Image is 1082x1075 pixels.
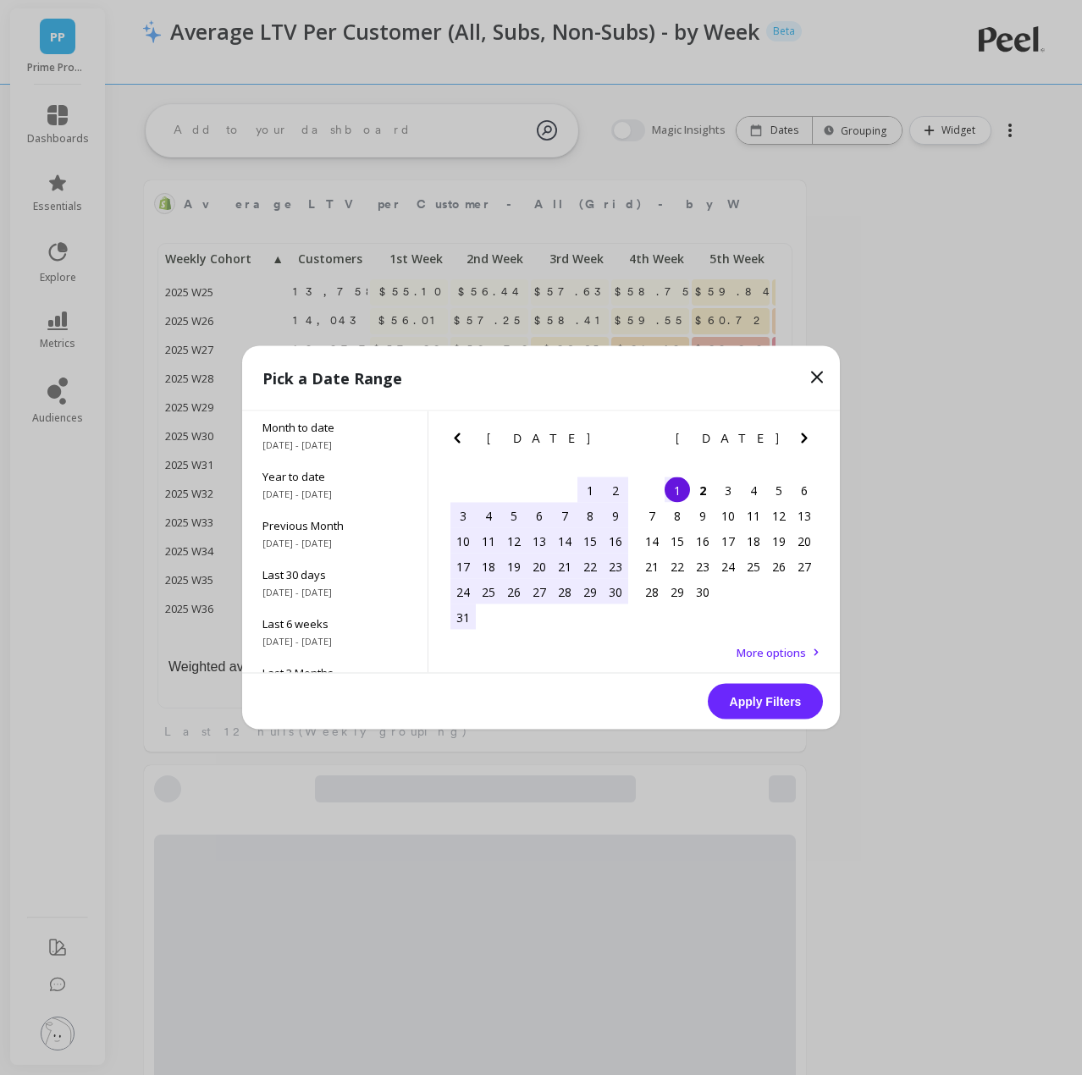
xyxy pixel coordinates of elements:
[262,635,407,648] span: [DATE] - [DATE]
[262,420,407,435] span: Month to date
[636,428,663,455] button: Previous Month
[262,469,407,484] span: Year to date
[501,579,527,604] div: Choose Tuesday, August 26th, 2025
[450,528,476,554] div: Choose Sunday, August 10th, 2025
[262,488,407,501] span: [DATE] - [DATE]
[262,438,407,452] span: [DATE] - [DATE]
[665,503,690,528] div: Choose Monday, September 8th, 2025
[603,579,628,604] div: Choose Saturday, August 30th, 2025
[639,528,665,554] div: Choose Sunday, September 14th, 2025
[552,528,577,554] div: Choose Thursday, August 14th, 2025
[262,518,407,533] span: Previous Month
[487,432,593,445] span: [DATE]
[450,554,476,579] div: Choose Sunday, August 17th, 2025
[262,586,407,599] span: [DATE] - [DATE]
[450,604,476,630] div: Choose Sunday, August 31st, 2025
[766,477,792,503] div: Choose Friday, September 5th, 2025
[262,537,407,550] span: [DATE] - [DATE]
[501,528,527,554] div: Choose Tuesday, August 12th, 2025
[577,528,603,554] div: Choose Friday, August 15th, 2025
[262,665,407,681] span: Last 3 Months
[476,579,501,604] div: Choose Monday, August 25th, 2025
[450,503,476,528] div: Choose Sunday, August 3rd, 2025
[690,477,715,503] div: Choose Tuesday, September 2nd, 2025
[603,477,628,503] div: Choose Saturday, August 2nd, 2025
[577,554,603,579] div: Choose Friday, August 22nd, 2025
[476,554,501,579] div: Choose Monday, August 18th, 2025
[708,684,823,719] button: Apply Filters
[766,528,792,554] div: Choose Friday, September 19th, 2025
[741,477,766,503] div: Choose Thursday, September 4th, 2025
[690,528,715,554] div: Choose Tuesday, September 16th, 2025
[552,503,577,528] div: Choose Thursday, August 7th, 2025
[577,503,603,528] div: Choose Friday, August 8th, 2025
[639,503,665,528] div: Choose Sunday, September 7th, 2025
[690,554,715,579] div: Choose Tuesday, September 23rd, 2025
[552,579,577,604] div: Choose Thursday, August 28th, 2025
[262,367,402,390] p: Pick a Date Range
[447,428,474,455] button: Previous Month
[527,579,552,604] div: Choose Wednesday, August 27th, 2025
[741,554,766,579] div: Choose Thursday, September 25th, 2025
[527,528,552,554] div: Choose Wednesday, August 13th, 2025
[639,477,817,604] div: month 2025-09
[527,554,552,579] div: Choose Wednesday, August 20th, 2025
[450,579,476,604] div: Choose Sunday, August 24th, 2025
[665,579,690,604] div: Choose Monday, September 29th, 2025
[476,528,501,554] div: Choose Monday, August 11th, 2025
[577,477,603,503] div: Choose Friday, August 1st, 2025
[476,503,501,528] div: Choose Monday, August 4th, 2025
[603,554,628,579] div: Choose Saturday, August 23rd, 2025
[792,477,817,503] div: Choose Saturday, September 6th, 2025
[665,528,690,554] div: Choose Monday, September 15th, 2025
[715,554,741,579] div: Choose Wednesday, September 24th, 2025
[690,503,715,528] div: Choose Tuesday, September 9th, 2025
[639,554,665,579] div: Choose Sunday, September 21st, 2025
[639,579,665,604] div: Choose Sunday, September 28th, 2025
[262,567,407,582] span: Last 30 days
[665,477,690,503] div: Choose Monday, September 1st, 2025
[262,616,407,631] span: Last 6 weeks
[792,503,817,528] div: Choose Saturday, September 13th, 2025
[450,477,628,630] div: month 2025-08
[766,503,792,528] div: Choose Friday, September 12th, 2025
[766,554,792,579] div: Choose Friday, September 26th, 2025
[665,554,690,579] div: Choose Monday, September 22nd, 2025
[552,554,577,579] div: Choose Thursday, August 21st, 2025
[603,528,628,554] div: Choose Saturday, August 16th, 2025
[741,528,766,554] div: Choose Thursday, September 18th, 2025
[715,503,741,528] div: Choose Wednesday, September 10th, 2025
[527,503,552,528] div: Choose Wednesday, August 6th, 2025
[792,554,817,579] div: Choose Saturday, September 27th, 2025
[603,503,628,528] div: Choose Saturday, August 9th, 2025
[501,503,527,528] div: Choose Tuesday, August 5th, 2025
[577,579,603,604] div: Choose Friday, August 29th, 2025
[792,528,817,554] div: Choose Saturday, September 20th, 2025
[690,579,715,604] div: Choose Tuesday, September 30th, 2025
[676,432,781,445] span: [DATE]
[605,428,632,455] button: Next Month
[737,645,806,660] span: More options
[794,428,821,455] button: Next Month
[501,554,527,579] div: Choose Tuesday, August 19th, 2025
[715,477,741,503] div: Choose Wednesday, September 3rd, 2025
[715,528,741,554] div: Choose Wednesday, September 17th, 2025
[741,503,766,528] div: Choose Thursday, September 11th, 2025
